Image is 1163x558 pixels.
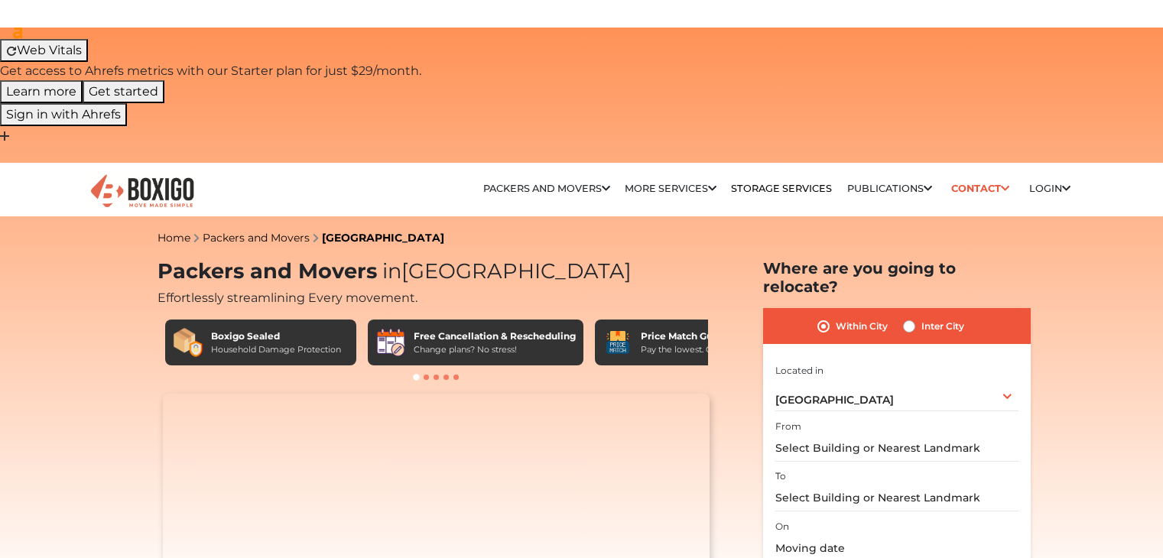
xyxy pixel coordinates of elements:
[414,343,576,356] div: Change plans? No stress!
[158,259,716,284] h1: Packers and Movers
[775,420,801,433] label: From
[1029,183,1070,194] a: Login
[775,520,789,534] label: On
[847,183,932,194] a: Publications
[921,317,964,336] label: Inter City
[211,329,341,343] div: Boxigo Sealed
[173,327,203,358] img: Boxigo Sealed
[83,80,164,103] button: Get started
[17,43,82,57] span: Web Vitals
[775,393,894,407] span: [GEOGRAPHIC_DATA]
[382,258,401,284] span: in
[775,435,1018,462] input: Select Building or Nearest Landmark
[6,107,121,122] span: Sign in with Ahrefs
[414,329,576,343] div: Free Cancellation & Rescheduling
[836,317,888,336] label: Within City
[377,258,632,284] span: [GEOGRAPHIC_DATA]
[763,259,1031,296] h2: Where are you going to relocate?
[641,343,757,356] div: Pay the lowest. Guaranteed!
[625,183,716,194] a: More services
[641,329,757,343] div: Price Match Guarantee
[775,364,824,378] label: Located in
[483,183,610,194] a: Packers and Movers
[158,231,190,245] a: Home
[947,177,1015,200] a: Contact
[775,469,786,483] label: To
[731,183,832,194] a: Storage Services
[322,231,444,245] a: [GEOGRAPHIC_DATA]
[158,290,417,305] span: Effortlessly streamlining Every movement.
[211,343,341,356] div: Household Damage Protection
[203,231,310,245] a: Packers and Movers
[89,173,196,210] img: Boxigo
[603,327,633,358] img: Price Match Guarantee
[375,327,406,358] img: Free Cancellation & Rescheduling
[775,485,1018,511] input: Select Building or Nearest Landmark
